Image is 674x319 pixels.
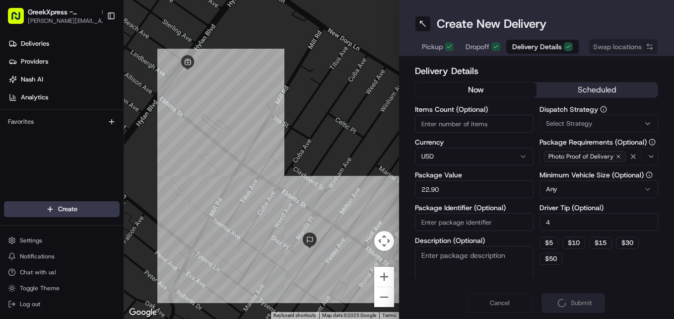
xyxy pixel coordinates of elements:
button: $30 [616,237,639,249]
img: Regen Pajulas [10,145,26,160]
div: Start new chat [34,95,163,105]
button: See all [154,127,181,139]
button: $10 [562,237,585,249]
button: Dispatch Strategy [600,106,607,113]
button: Start new chat [169,98,181,110]
label: Minimum Vehicle Size (Optional) [539,171,658,178]
button: Log out [4,297,120,311]
span: Pylon [99,220,120,227]
input: Enter package identifier [415,213,534,231]
button: Chat with us! [4,265,120,279]
button: $5 [539,237,558,249]
span: Chat with us! [20,268,56,276]
span: [DATE] [80,154,100,162]
button: Photo Proof of Delivery [539,148,658,165]
span: • [74,154,78,162]
label: Items Count (Optional) [415,106,534,113]
button: scheduled [537,82,658,97]
div: Past conversations [10,129,67,137]
span: Toggle Theme [20,284,60,292]
img: 1736555255976-a54dd68f-1ca7-489b-9aae-adbdc363a1c4 [20,155,28,162]
button: Settings [4,234,120,247]
span: Map data ©2025 Google [322,313,376,318]
a: Deliveries [4,36,124,52]
input: Enter package value [415,180,534,198]
img: Google [127,306,159,319]
span: Select Strategy [546,119,593,128]
label: Driver Tip (Optional) [539,204,658,211]
span: Providers [21,57,48,66]
button: Notifications [4,249,120,263]
p: Welcome 👋 [10,40,181,56]
a: Open this area in Google Maps (opens a new window) [127,306,159,319]
span: Settings [20,237,42,244]
button: GreekXpress - [GEOGRAPHIC_DATA] [28,7,96,17]
img: Nash [10,10,30,30]
span: Deliveries [21,39,49,48]
button: Zoom in [374,267,394,287]
span: Dropoff [466,42,489,52]
input: Enter driver tip amount [539,213,658,231]
span: Pickup [422,42,443,52]
div: Favorites [4,114,120,130]
span: Create [58,205,77,214]
input: Clear [26,64,164,75]
button: Zoom out [374,287,394,307]
a: Analytics [4,89,124,105]
label: Package Identifier (Optional) [415,204,534,211]
span: Analytics [21,93,48,102]
div: We're available if you need us! [34,105,126,113]
button: $50 [539,253,562,265]
a: Providers [4,54,124,70]
span: Nash AI [21,75,43,84]
label: Package Value [415,171,534,178]
h1: Create New Delivery [437,16,546,32]
label: Package Requirements (Optional) [539,139,658,146]
button: now [415,82,537,97]
button: [PERSON_NAME][EMAIL_ADDRESS][DOMAIN_NAME] [28,17,107,25]
span: Knowledge Base [20,195,76,205]
button: $15 [589,237,612,249]
span: Photo Proof of Delivery [548,153,613,160]
button: Minimum Vehicle Size (Optional) [646,171,653,178]
button: Select Strategy [539,115,658,133]
img: 1736555255976-a54dd68f-1ca7-489b-9aae-adbdc363a1c4 [10,95,28,113]
a: Terms (opens in new tab) [382,313,396,318]
span: Delivery Details [512,42,562,52]
button: Toggle Theme [4,281,120,295]
button: GreekXpress - [GEOGRAPHIC_DATA][PERSON_NAME][EMAIL_ADDRESS][DOMAIN_NAME] [4,4,103,28]
span: API Documentation [94,195,159,205]
button: Map camera controls [374,231,394,251]
label: Description (Optional) [415,237,534,244]
button: Package Requirements (Optional) [649,139,656,146]
button: Create [4,201,120,217]
a: 📗Knowledge Base [6,191,80,209]
a: 💻API Documentation [80,191,163,209]
h2: Delivery Details [415,64,658,78]
a: Nash AI [4,72,124,87]
span: Log out [20,300,40,308]
span: Regen Pajulas [31,154,72,162]
label: Dispatch Strategy [539,106,658,113]
button: Keyboard shortcuts [273,312,316,319]
div: 💻 [84,196,92,204]
div: 📗 [10,196,18,204]
a: Powered byPylon [70,219,120,227]
span: Notifications [20,252,55,260]
label: Currency [415,139,534,146]
input: Enter number of items [415,115,534,133]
